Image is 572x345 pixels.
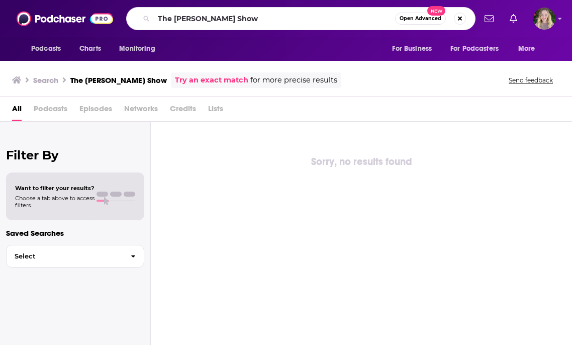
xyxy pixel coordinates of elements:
button: open menu [385,39,444,58]
span: Choose a tab above to access filters. [15,195,94,209]
button: Select [6,245,144,268]
span: New [427,6,445,16]
span: Episodes [79,101,112,121]
img: User Profile [533,8,555,30]
button: open menu [444,39,513,58]
span: for more precise results [250,74,337,86]
div: Search podcasts, credits, & more... [126,7,475,30]
button: open menu [112,39,168,58]
h3: Search [33,75,58,85]
span: Credits [170,101,196,121]
h2: Filter By [6,148,144,162]
button: open menu [511,39,548,58]
a: Show notifications dropdown [481,10,498,27]
input: Search podcasts, credits, & more... [154,11,395,27]
span: Podcasts [34,101,67,121]
a: Try an exact match [175,74,248,86]
p: Saved Searches [6,228,144,238]
span: Select [7,253,123,260]
span: Podcasts [31,42,61,56]
span: For Business [392,42,432,56]
img: Podchaser - Follow, Share and Rate Podcasts [17,9,113,28]
a: Charts [73,39,107,58]
span: For Podcasters [450,42,499,56]
span: More [518,42,535,56]
div: Sorry, no results found [151,154,572,170]
span: Charts [79,42,101,56]
span: Monitoring [119,42,155,56]
button: Open AdvancedNew [395,13,446,25]
span: Want to filter your results? [15,185,94,192]
span: Open Advanced [400,16,441,21]
a: All [12,101,22,121]
a: Show notifications dropdown [506,10,521,27]
span: Networks [124,101,158,121]
span: Lists [208,101,223,121]
button: Send feedback [506,76,556,84]
h3: The [PERSON_NAME] Show [70,75,167,85]
button: Show profile menu [533,8,555,30]
span: Logged in as lauren19365 [533,8,555,30]
button: open menu [24,39,74,58]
